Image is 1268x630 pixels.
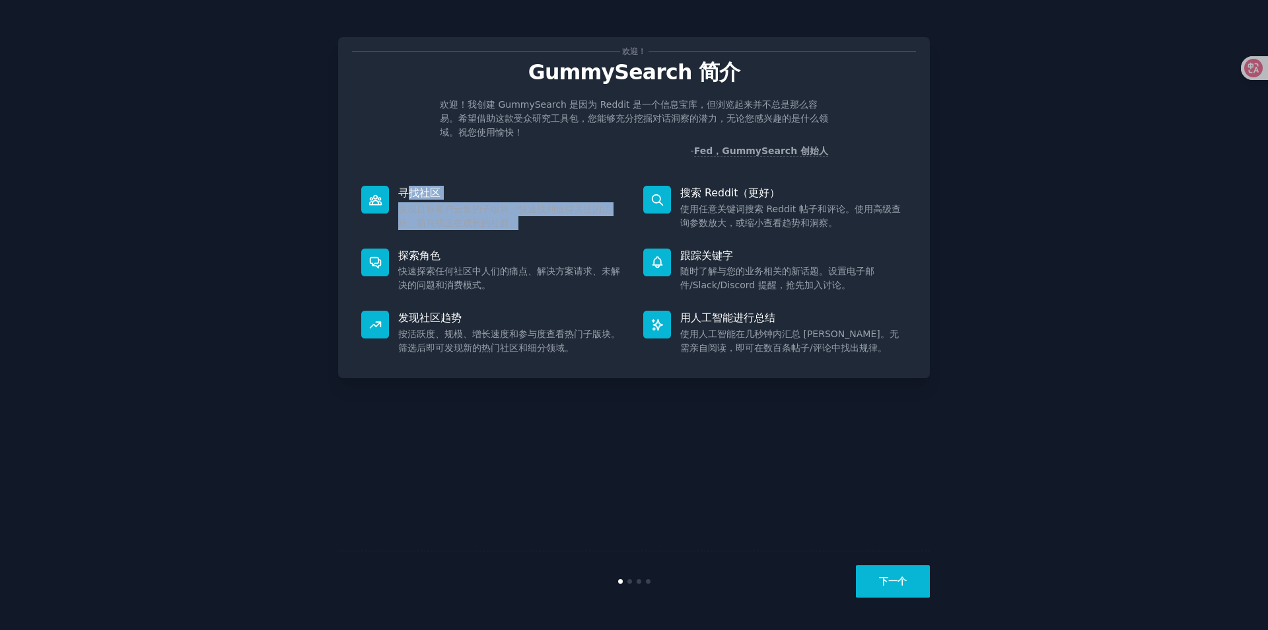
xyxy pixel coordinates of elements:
[856,565,930,598] button: 下一个
[694,145,828,156] font: Fed，GummySearch 创始人
[694,145,828,157] a: Fed，GummySearch 创始人
[691,145,694,156] font: -
[680,311,775,324] font: 用人工智能进行总结
[398,266,620,290] font: 快速探索任何社区中人们的痛点、解决方案请求、未解决的问题和消费模式。
[680,204,901,228] font: 使用任意关键词搜索 Reddit 帖子和评论。使用高级查询参数放大，或缩小查看趋势和洞察。
[440,99,828,138] font: 欢迎！我创建 GummySearch 是因为 Reddit 是一个信息宝库，但浏览起来并不总是那么容易。希望借助这款受众研究工具包，您能够充分挖掘对话洞察的潜力，无论您感兴趣的是什么领域。祝您使...
[680,329,899,353] font: 使用人工智能在几秒钟内汇总 [PERSON_NAME]。无需亲自阅读，即可在数百条帖子/评论中找出规律。
[398,204,611,228] font: 发现目标客户云集的子版块。快速找到值得关注的活跃、新兴或正在成长的社群。
[528,60,740,84] font: GummySearch 简介
[680,186,780,199] font: 搜索 Reddit（更好）
[622,47,646,56] font: 欢迎！
[398,249,440,262] font: 探索角色
[398,329,620,353] font: 按活跃度、规模、增长速度和参与度查看热门子版块。筛选后即可发现新的热门社区和细分领域。
[398,311,462,324] font: 发现社区趋势
[398,186,440,199] font: 寻找社区
[680,249,733,262] font: 跟踪关键字
[680,266,874,290] font: 随时了解与您的业务相关的新话题。设置电子邮件/Slack/Discord 提醒，抢先加入讨论。
[879,576,907,586] font: 下一个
